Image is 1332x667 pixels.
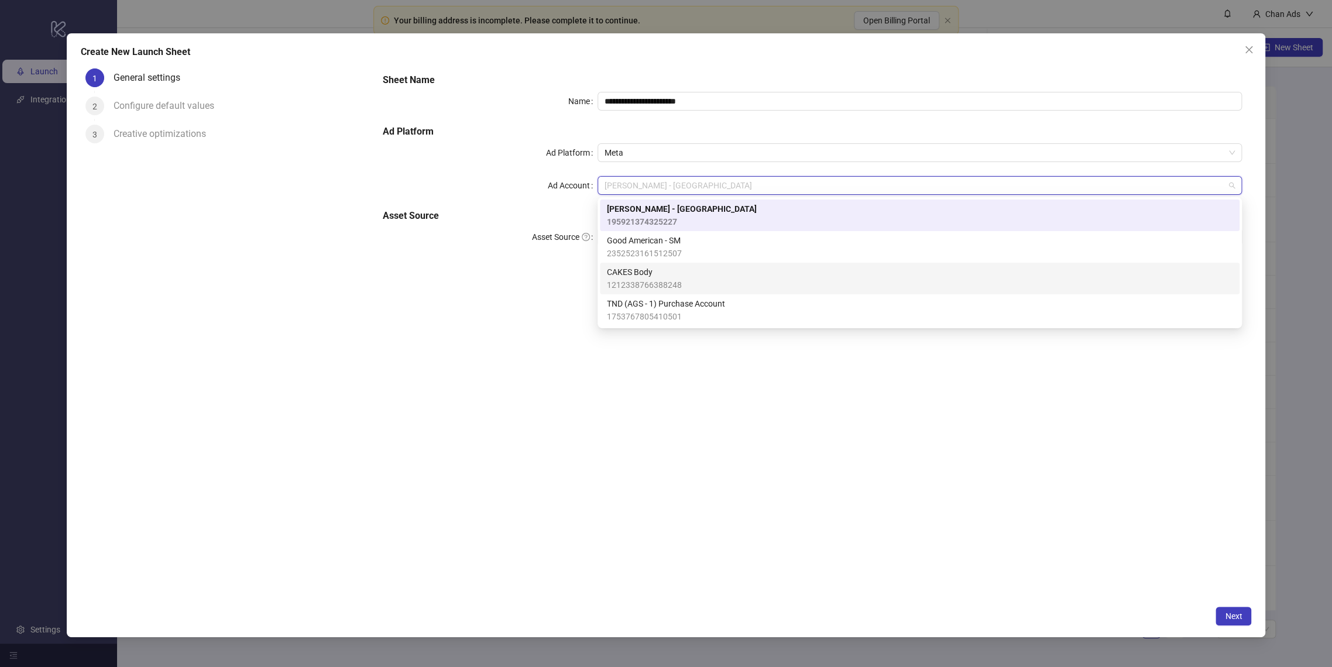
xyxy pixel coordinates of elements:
[568,92,598,111] label: Name
[598,92,1242,111] input: Name
[114,97,224,115] div: Configure default values
[1216,607,1251,625] button: Next
[607,297,725,310] span: TND (AGS - 1) Purchase Account
[383,73,1242,87] h5: Sheet Name
[1244,45,1254,54] span: close
[548,176,598,195] label: Ad Account
[607,310,725,323] span: 1753767805410501
[607,266,682,279] span: CAKES Body
[600,294,1240,326] div: TND (AGS - 1) Purchase Account
[114,68,190,87] div: General settings
[607,202,757,215] span: [PERSON_NAME] - [GEOGRAPHIC_DATA]
[600,200,1240,231] div: EBY - SOFIA
[1225,611,1242,621] span: Next
[600,263,1240,294] div: CAKES Body
[114,125,215,143] div: Creative optimizations
[383,125,1242,139] h5: Ad Platform
[92,130,97,139] span: 3
[1240,40,1258,59] button: Close
[607,215,757,228] span: 195921374325227
[605,144,1235,161] span: Meta
[92,102,97,111] span: 2
[546,143,598,162] label: Ad Platform
[607,279,682,291] span: 1212338766388248
[383,209,1242,223] h5: Asset Source
[600,231,1240,263] div: Good American - SM
[582,233,590,241] span: question-circle
[607,247,682,260] span: 2352523161512507
[92,74,97,83] span: 1
[532,228,598,246] label: Asset Source
[81,45,1251,59] div: Create New Launch Sheet
[605,177,1235,194] span: EBY - SOFIA
[607,234,682,247] span: Good American - SM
